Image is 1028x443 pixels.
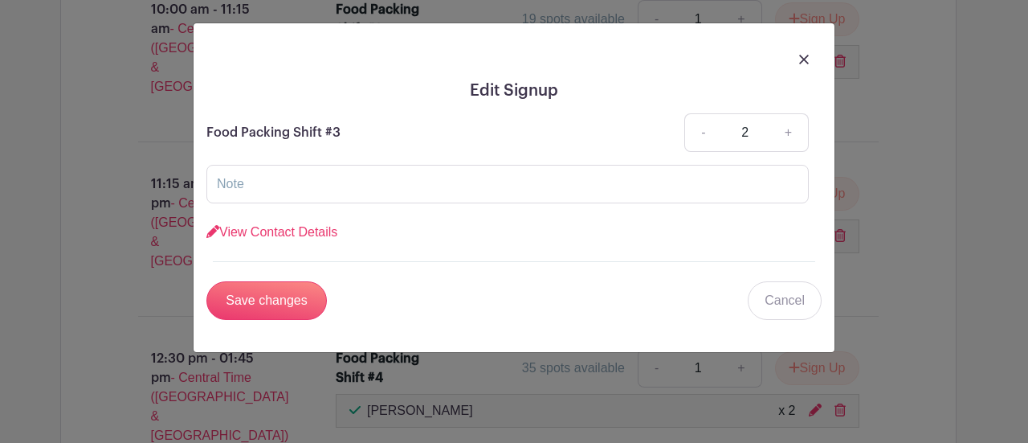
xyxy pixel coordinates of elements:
input: Note [206,165,809,203]
a: Cancel [748,281,822,320]
a: View Contact Details [206,225,337,239]
input: Save changes [206,281,327,320]
p: Food Packing Shift #3 [206,123,341,142]
a: - [684,113,721,152]
a: + [769,113,809,152]
img: close_button-5f87c8562297e5c2d7936805f587ecaba9071eb48480494691a3f1689db116b3.svg [799,55,809,64]
h5: Edit Signup [206,81,822,100]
